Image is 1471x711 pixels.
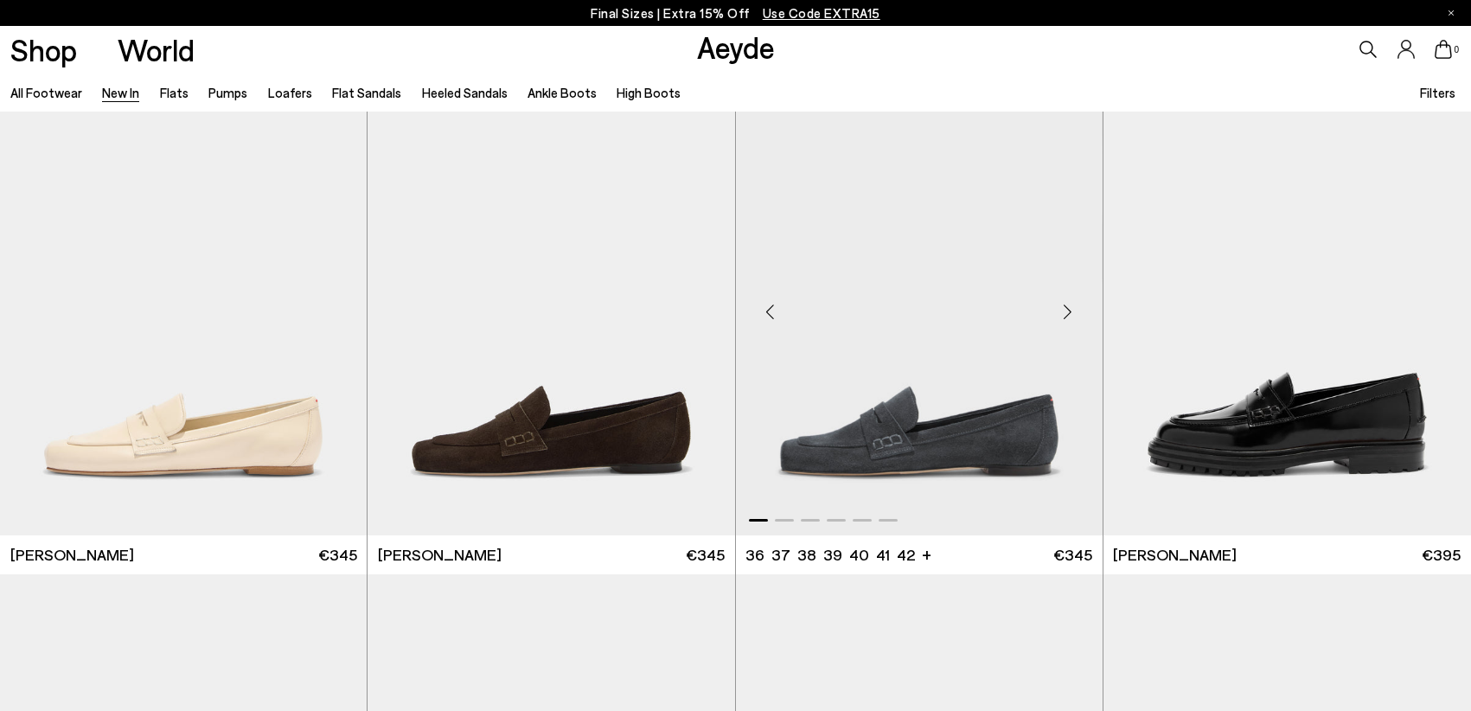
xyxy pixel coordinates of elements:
a: High Boots [617,85,681,100]
a: World [118,35,195,65]
span: [PERSON_NAME] [1113,544,1237,566]
img: Lana Suede Loafers [736,74,1103,535]
div: Next slide [1042,285,1094,337]
a: Aeyde [697,29,775,65]
img: Lana Suede Loafers [368,74,734,535]
li: 39 [823,544,842,566]
span: [PERSON_NAME] [10,544,134,566]
li: 36 [745,544,764,566]
span: €345 [318,544,357,566]
img: Lana Suede Loafers [1103,74,1469,535]
li: + [922,542,931,566]
div: 2 / 6 [1103,74,1469,535]
p: Final Sizes | Extra 15% Off [591,3,880,24]
span: €345 [686,544,725,566]
a: New In [102,85,139,100]
a: 0 [1435,40,1452,59]
span: 0 [1452,45,1461,54]
a: [PERSON_NAME] €395 [1103,535,1471,574]
a: Flats [160,85,189,100]
span: Filters [1420,85,1455,100]
ul: variant [745,544,910,566]
div: Previous slide [745,285,796,337]
a: 6 / 6 1 / 6 2 / 6 3 / 6 4 / 6 5 / 6 6 / 6 1 / 6 Next slide Previous slide [736,74,1103,535]
a: Shop [10,35,77,65]
a: All Footwear [10,85,82,100]
a: Flat Sandals [332,85,401,100]
a: [PERSON_NAME] €345 [368,535,734,574]
a: Ankle Boots [528,85,597,100]
li: 42 [897,544,915,566]
span: €345 [1053,544,1092,566]
li: 38 [797,544,816,566]
a: Loafers [268,85,312,100]
span: €395 [1422,544,1461,566]
li: 41 [876,544,890,566]
span: Navigate to /collections/ss25-final-sizes [763,5,880,21]
a: Pumps [208,85,247,100]
span: [PERSON_NAME] [378,544,502,566]
a: Heeled Sandals [422,85,508,100]
li: 37 [771,544,790,566]
img: Leon Loafers [1103,74,1471,535]
li: 40 [849,544,869,566]
a: 36 37 38 39 40 41 42 + €345 [736,535,1103,574]
div: 1 / 6 [736,74,1103,535]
